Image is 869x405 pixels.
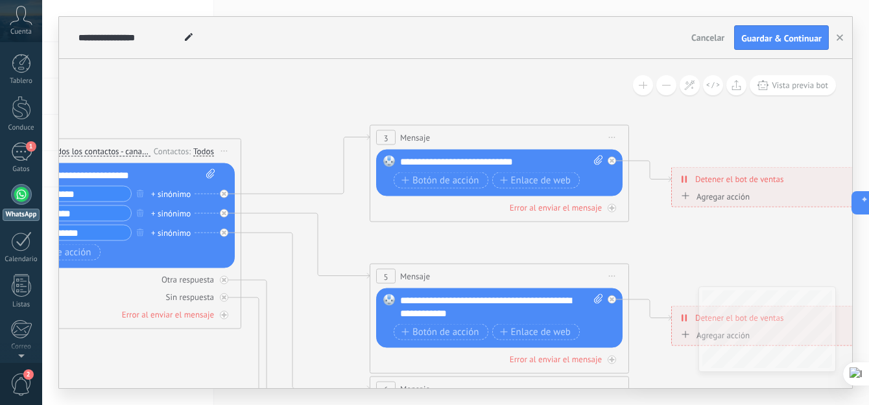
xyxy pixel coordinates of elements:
[492,324,580,340] button: Enlace de web
[383,132,388,143] span: 3
[193,146,214,156] div: Todos
[734,25,829,50] button: Guardar & Continuar
[686,28,730,47] button: Cancelar
[394,172,488,189] button: Botón de acción
[383,271,388,282] span: 5
[151,187,191,200] div: + sinónimo
[3,77,40,86] div: Tablero
[412,327,479,337] font: Botón de acción
[166,292,214,303] div: Sin respuesta
[492,172,580,189] button: Enlace de web
[696,191,750,201] font: Agregar acción
[696,330,750,340] font: Agregar acción
[400,270,430,283] span: Mensaje
[691,32,724,43] span: Cancelar
[26,141,36,152] span: 1
[750,75,836,95] button: Vista previa bot
[10,28,32,36] span: Cuenta
[741,34,822,43] span: Guardar & Continuar
[3,124,40,132] div: Conduce
[122,309,214,320] div: Error al enviar el mensaje
[3,165,40,174] div: Gatos
[695,312,783,324] span: Detener el bot de ventas
[154,145,193,157] div: Contactos:
[151,207,191,220] div: + sinónimo
[695,173,783,185] span: Detener el bot de ventas
[3,255,40,264] div: Calendario
[400,132,430,144] span: Mensaje
[3,301,40,309] div: Listas
[412,175,479,185] font: Botón de acción
[511,327,571,337] font: Enlace de web
[510,354,602,365] div: Error al enviar el mensaje
[3,343,40,351] div: Correo
[510,202,602,213] div: Error al enviar el mensaje
[161,274,214,285] div: Otra respuesta
[3,209,40,221] div: WhatsApp
[23,369,34,380] span: 2
[511,175,571,185] font: Enlace de web
[151,226,191,239] div: + sinónimo
[772,80,828,91] span: Vista previa bot
[394,324,488,340] button: Botón de acción
[400,383,430,395] span: Mensaje
[49,146,150,157] span: Todos los contactos - canales seleccionados
[383,384,388,395] span: 6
